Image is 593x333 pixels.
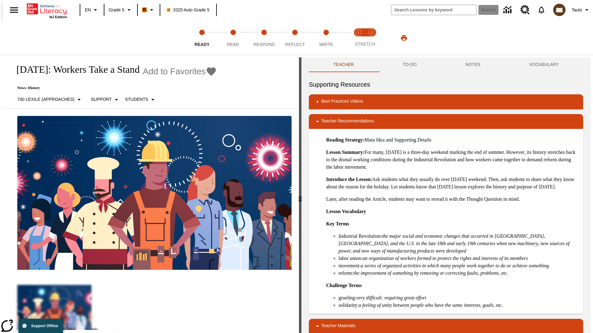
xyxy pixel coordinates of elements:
[339,262,578,269] li: movement:
[326,150,364,155] strong: Lesson Summary:
[309,114,583,129] div: Teacher Recommendations
[19,319,63,333] button: Support Offline
[339,233,570,253] em: the major social and economic changes that occurred in [GEOGRAPHIC_DATA], [GEOGRAPHIC_DATA], and ...
[246,21,282,55] button: Respond step 3 of 5
[391,5,477,15] input: search field
[371,31,372,34] text: 2
[353,270,508,276] em: the improvement of something by removing or correcting faults, problems, etc.
[27,2,67,19] div: Home
[326,149,578,171] p: For many, [DATE] is a three-day weekend marking the end of summer. However, its history stretches...
[215,21,251,55] button: Read step 2 of 5
[184,21,220,55] button: Ready step 1 of 5
[17,116,292,270] img: A banner with a blue background shows an illustrated row of diverse men and women dressed in clot...
[441,57,505,72] button: NOTES
[309,57,583,72] div: Instructional Panel Tabs
[517,2,533,18] a: Resource Center, Will open in new tab
[326,283,362,288] strong: Challenge Terms
[505,57,583,72] button: VOCABULARY
[549,2,569,18] button: Select a new avatar
[109,7,124,13] span: Grade 5
[143,66,217,77] button: Add to Favorites - Labor Day: Workers Take a Stand
[339,302,578,309] li: solidarity:
[88,94,122,105] button: Scaffolds, Support
[2,57,299,330] div: reading
[361,263,549,268] em: a series of organized activities in which many people work together to do or achieve something
[299,57,301,333] div: Press Enter or Spacebar and then press right and left arrow keys to move the slider
[500,2,517,18] a: Data Center
[167,7,210,13] span: 2025 Auto Grade 5
[5,1,23,19] button: Open side menu
[285,42,305,47] span: Reflect
[143,67,206,76] span: Add to Favorites
[85,7,91,13] span: EN
[15,94,85,105] button: Select Lexile, 740 Lexile (Approaches)
[326,221,349,226] strong: Key Terms
[326,137,364,142] strong: Reading Strategy:
[309,94,583,109] div: Best Practices Videos
[326,195,578,203] p: Later, after reading the Article, students may want to reread it with the Thought Question in mind.
[553,4,566,16] img: avatar image
[309,57,378,72] button: Teacher
[277,21,313,55] button: Reflect step 4 of 5
[321,118,374,125] p: Teacher Recommendations
[143,6,146,14] span: B
[91,96,111,103] p: Support
[394,32,414,43] button: Print
[533,2,549,18] a: Notifications
[326,209,366,214] strong: Lesson Vocabulary
[339,255,578,262] li: labor union:
[378,57,441,72] button: TO-DO
[326,176,578,191] p: Ask students what they usually do over [DATE] weekend. Then, ask students to share what they know...
[253,42,275,47] span: Respond
[326,136,578,144] p: Main Idea and Supporting Details
[227,42,239,47] span: Read
[572,7,582,13] span: Tauto
[82,4,102,15] button: Language: EN, Select a language
[319,42,333,47] span: Write
[569,4,593,15] button: Profile/Settings
[10,86,217,90] p: News: History
[363,21,381,55] button: Stretch Respond step 2 of 2
[363,256,528,261] em: an organization of workers formed to protect the rights and interests of its members
[339,294,578,302] li: grueling:
[355,42,375,47] span: STRETCH
[339,269,578,277] li: reform:
[326,177,372,182] strong: Introduce the Lesson:
[49,15,67,19] span: NJ Edition
[17,96,74,103] p: 740 Lexile (Approaches)
[356,295,426,300] em: very difficult: requiring great effort
[321,98,363,105] p: Best Practices Videos
[195,42,210,47] span: Ready
[321,323,355,330] p: Teacher Materials
[358,31,359,34] text: 1
[125,96,148,103] p: Students
[339,232,578,255] li: Industrial Revolution:
[308,21,344,55] button: Write step 5 of 5
[31,324,58,328] span: Support Offline
[123,94,159,105] button: Select Student
[309,80,583,89] h6: Supporting Resources
[359,302,503,308] em: a feeling of unity between people who have the same interests, goals, etc.
[301,57,591,333] div: activity
[10,64,140,75] h1: [DATE]: Workers Take a Stand
[350,21,368,55] button: Stretch Read step 1 of 2
[140,4,158,15] button: Boost Class color is orange. Change class color
[106,4,135,15] button: Grade: Grade 5, Select a grade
